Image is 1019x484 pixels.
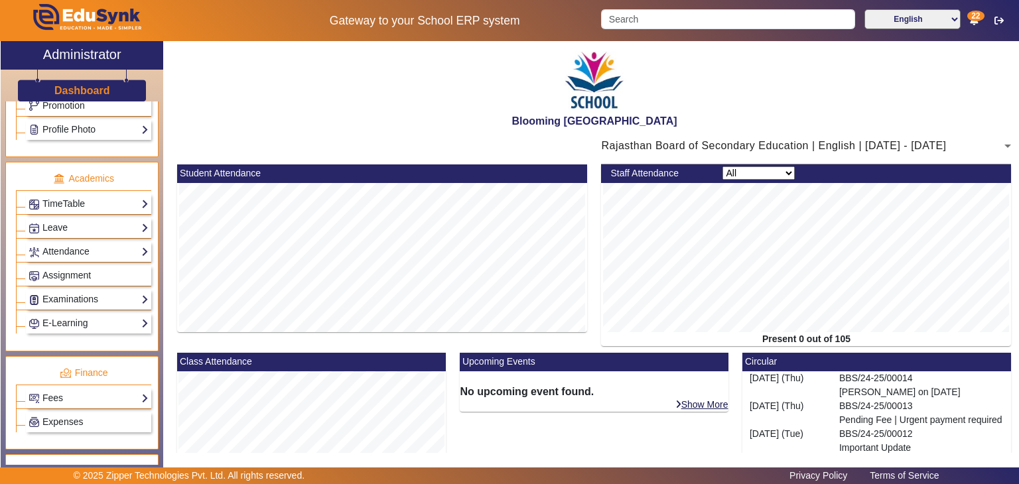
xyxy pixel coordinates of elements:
[29,271,39,281] img: Assignments.png
[832,427,1011,455] div: BBS/24-25/00012
[60,367,72,379] img: finance.png
[1,41,163,70] a: Administrator
[16,464,151,478] p: Communication
[29,417,39,427] img: Payroll.png
[742,353,1011,371] mat-card-header: Circular
[601,332,1011,346] div: Present 0 out of 105
[54,84,110,97] h3: Dashboard
[839,413,1004,427] p: Pending Fee | Urgent payment required
[29,101,39,111] img: Branchoperations.png
[832,399,1011,427] div: BBS/24-25/00013
[561,44,628,115] img: 3e5c6726-73d6-4ac3-b917-621554bbe9c3
[262,14,587,28] h5: Gateway to your School ERP system
[604,166,716,180] div: Staff Attendance
[29,268,149,283] a: Assignment
[42,416,83,427] span: Expenses
[601,140,946,151] span: Rajasthan Board of Secondary Education | English | [DATE] - [DATE]
[53,173,65,185] img: academic.png
[42,100,85,111] span: Promotion
[839,385,1004,399] p: [PERSON_NAME] on [DATE]
[742,399,832,427] div: [DATE] (Thu)
[170,115,1018,127] h2: Blooming [GEOGRAPHIC_DATA]
[832,371,1011,399] div: BBS/24-25/00014
[839,441,1004,455] p: Important Update
[783,467,854,484] a: Privacy Policy
[742,371,832,399] div: [DATE] (Thu)
[43,46,121,62] h2: Administrator
[460,353,728,371] mat-card-header: Upcoming Events
[74,469,305,483] p: © 2025 Zipper Technologies Pvt. Ltd. All rights reserved.
[16,366,151,380] p: Finance
[29,414,149,430] a: Expenses
[54,84,111,97] a: Dashboard
[460,385,728,398] h6: No upcoming event found.
[16,172,151,186] p: Academics
[177,353,446,371] mat-card-header: Class Attendance
[967,11,984,21] span: 22
[601,9,854,29] input: Search
[675,398,729,410] a: Show More
[42,270,91,280] span: Assignment
[29,98,149,113] a: Promotion
[863,467,945,484] a: Terms of Service
[177,164,587,183] mat-card-header: Student Attendance
[742,427,832,455] div: [DATE] (Tue)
